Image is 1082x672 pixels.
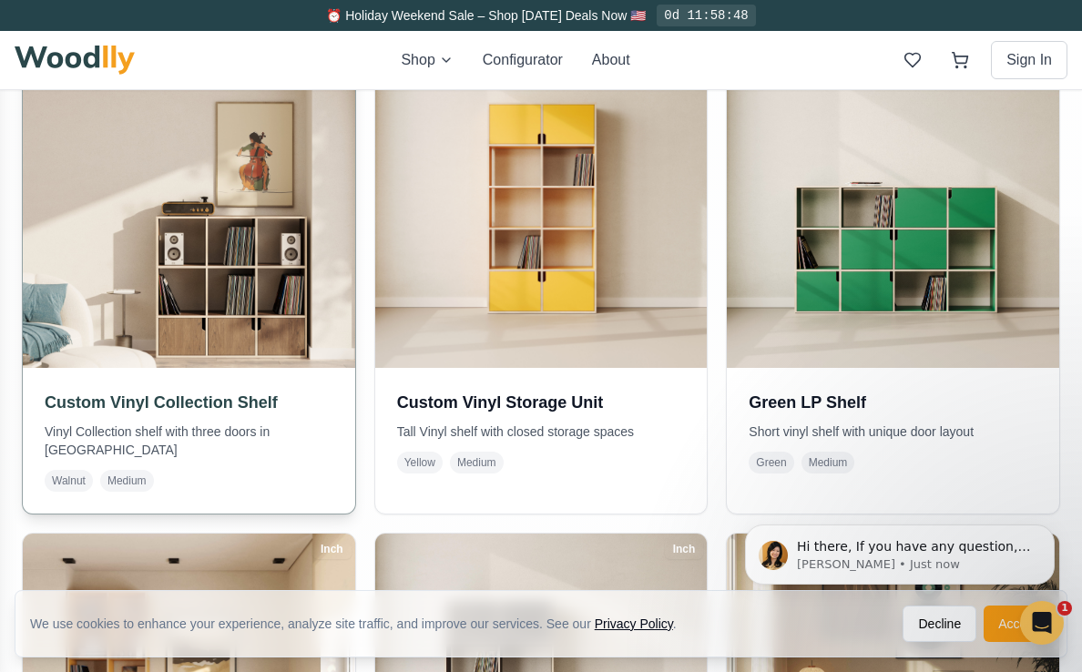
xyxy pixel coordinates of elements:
[991,41,1067,79] button: Sign In
[326,8,646,23] span: ⏰ Holiday Weekend Sale – Shop [DATE] Deals Now 🇺🇸
[749,390,1037,415] h3: Green LP Shelf
[665,539,704,559] div: Inch
[718,486,1082,623] iframe: Intercom notifications message
[30,615,691,633] div: We use cookies to enhance your experience, analyze site traffic, and improve our services. See our .
[397,390,686,415] h3: Custom Vinyl Storage Unit
[397,423,686,441] p: Tall Vinyl shelf with closed storage spaces
[903,606,976,642] button: Decline
[401,49,453,71] button: Shop
[592,49,630,71] button: About
[45,390,333,415] h3: Custom Vinyl Collection Shelf
[45,470,93,492] span: Walnut
[984,606,1052,642] button: Accept
[312,539,352,559] div: Inch
[375,36,708,369] img: Custom Vinyl Storage Unit
[45,423,333,459] p: Vinyl Collection shelf with three doors in [GEOGRAPHIC_DATA]
[801,452,855,473] span: Medium
[595,616,673,631] a: Privacy Policy
[15,46,135,75] img: Woodlly
[450,452,504,473] span: Medium
[1020,601,1064,645] iframe: Intercom live chat
[727,36,1059,369] img: Green LP Shelf
[15,28,363,377] img: Custom Vinyl Collection Shelf
[483,49,563,71] button: Configurator
[397,452,443,473] span: Yellow
[657,5,755,26] div: 0d 11:58:48
[100,470,154,492] span: Medium
[1057,601,1072,616] span: 1
[749,423,1037,441] p: Short vinyl shelf with unique door layout
[749,452,793,473] span: Green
